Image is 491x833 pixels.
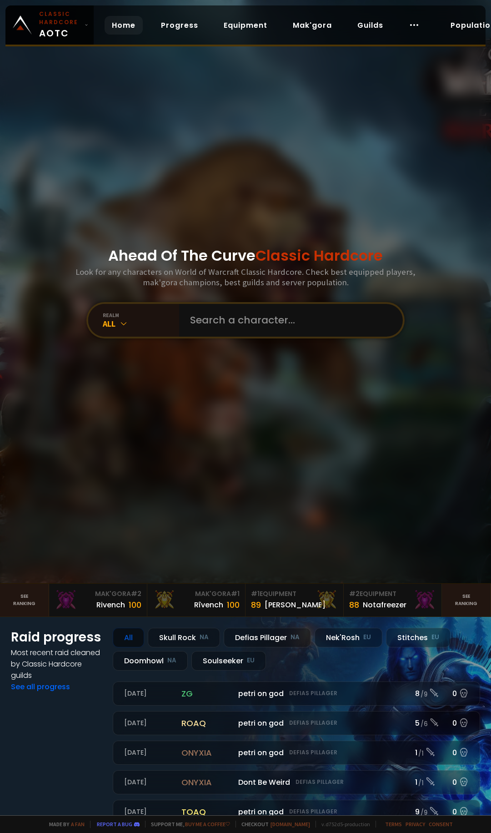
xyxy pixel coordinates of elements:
a: [DATE]onyxiaDont Be WeirdDefias Pillager1 /10 [113,770,480,794]
div: 89 [251,599,261,611]
a: Progress [154,16,205,35]
a: Consent [429,821,453,828]
input: Search a character... [185,304,392,337]
span: v. d752d5 - production [316,821,370,828]
span: # 2 [349,589,360,598]
a: [DOMAIN_NAME] [271,821,310,828]
a: [DATE]zgpetri on godDefias Pillager8 /90 [113,682,480,706]
div: 100 [129,599,141,611]
div: Nek'Rosh [315,628,382,647]
div: realm [103,312,179,318]
div: Notafreezer [363,599,406,611]
a: Terms [385,821,402,828]
a: [DATE]roaqpetri on godDefias Pillager5 /60 [113,711,480,735]
a: [DATE]onyxiapetri on godDefias Pillager1 /10 [113,741,480,765]
span: Classic Hardcore [256,245,383,266]
a: a fan [71,821,85,828]
a: Buy me a coffee [185,821,230,828]
small: EU [363,633,371,642]
a: #2Equipment88Notafreezer [344,584,442,616]
a: Home [105,16,143,35]
span: AOTC [39,10,81,40]
small: EU [247,656,255,665]
a: Guilds [350,16,391,35]
div: Stitches [386,628,451,647]
a: Report a bug [97,821,132,828]
div: Equipment [349,589,436,599]
div: Rîvench [194,599,223,611]
a: Mak'Gora#1Rîvench100 [147,584,245,616]
a: See all progress [11,682,70,692]
a: Classic HardcoreAOTC [5,5,94,45]
div: All [113,628,144,647]
span: Support me, [145,821,230,828]
a: Privacy [406,821,425,828]
div: 88 [349,599,359,611]
span: # 2 [131,589,141,598]
span: Checkout [235,821,310,828]
div: Defias Pillager [224,628,311,647]
h3: Look for any characters on World of Warcraft Classic Hardcore. Check best equipped players, mak'g... [74,267,417,288]
div: Soulseeker [191,651,266,671]
h4: Most recent raid cleaned by Classic Hardcore guilds [11,647,102,681]
div: Doomhowl [113,651,188,671]
a: [DATE]toaqpetri on godDefias Pillager9 /90 [113,800,480,824]
div: Equipment [251,589,338,599]
a: #1Equipment89[PERSON_NAME] [245,584,344,616]
small: NA [200,633,209,642]
small: NA [167,656,176,665]
span: # 1 [231,589,240,598]
h1: Raid progress [11,628,102,647]
div: 100 [227,599,240,611]
small: Classic Hardcore [39,10,81,26]
div: Skull Rock [148,628,220,647]
small: EU [431,633,439,642]
div: Mak'Gora [55,589,141,599]
h1: Ahead Of The Curve [108,245,383,267]
div: Rivench [96,599,125,611]
a: Seeranking [442,584,491,616]
div: All [103,318,179,329]
a: Equipment [216,16,275,35]
div: Mak'Gora [153,589,240,599]
small: NA [291,633,300,642]
div: [PERSON_NAME] [265,599,326,611]
a: Mak'Gora#2Rivench100 [49,584,147,616]
span: # 1 [251,589,260,598]
a: Mak'gora [286,16,339,35]
span: Made by [44,821,85,828]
